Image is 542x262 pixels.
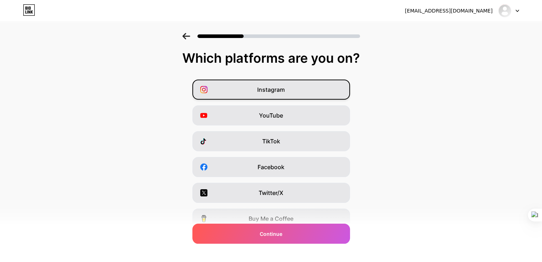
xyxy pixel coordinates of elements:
img: mohammad MOA [498,4,512,18]
span: Buy Me a Coffee [249,214,293,223]
div: [EMAIL_ADDRESS][DOMAIN_NAME] [405,7,493,15]
span: Continue [260,230,282,238]
span: Snapchat [258,240,284,249]
span: YouTube [259,111,283,120]
span: Twitter/X [259,189,283,197]
div: Which platforms are you on? [7,51,535,65]
span: Facebook [258,163,284,171]
span: TikTok [262,137,280,146]
span: Instagram [257,85,285,94]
